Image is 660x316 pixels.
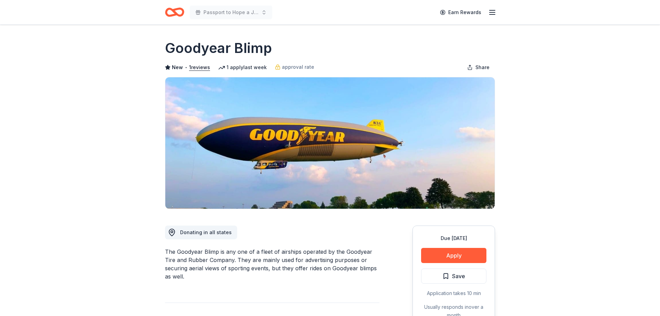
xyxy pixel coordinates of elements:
span: approval rate [282,63,314,71]
div: The Goodyear Blimp is any one of a fleet of airships operated by the Goodyear Tire and Rubber Com... [165,248,379,281]
span: Save [452,272,465,281]
div: Due [DATE] [421,234,486,242]
button: Apply [421,248,486,263]
button: Passport to Hope a Journey of Progress [190,6,272,19]
span: New [172,63,183,72]
span: • [185,65,187,70]
a: Home [165,4,184,20]
span: Donating in all states [180,229,232,235]
a: approval rate [275,63,314,71]
button: Share [462,61,495,74]
div: 1 apply last week [218,63,267,72]
h1: Goodyear Blimp [165,39,272,58]
a: Earn Rewards [436,6,485,19]
img: Image for Goodyear Blimp [165,77,495,209]
span: Share [475,63,489,72]
div: Application takes 10 min [421,289,486,297]
span: Passport to Hope a Journey of Progress [203,8,258,17]
button: Save [421,269,486,284]
button: 1reviews [189,63,210,72]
